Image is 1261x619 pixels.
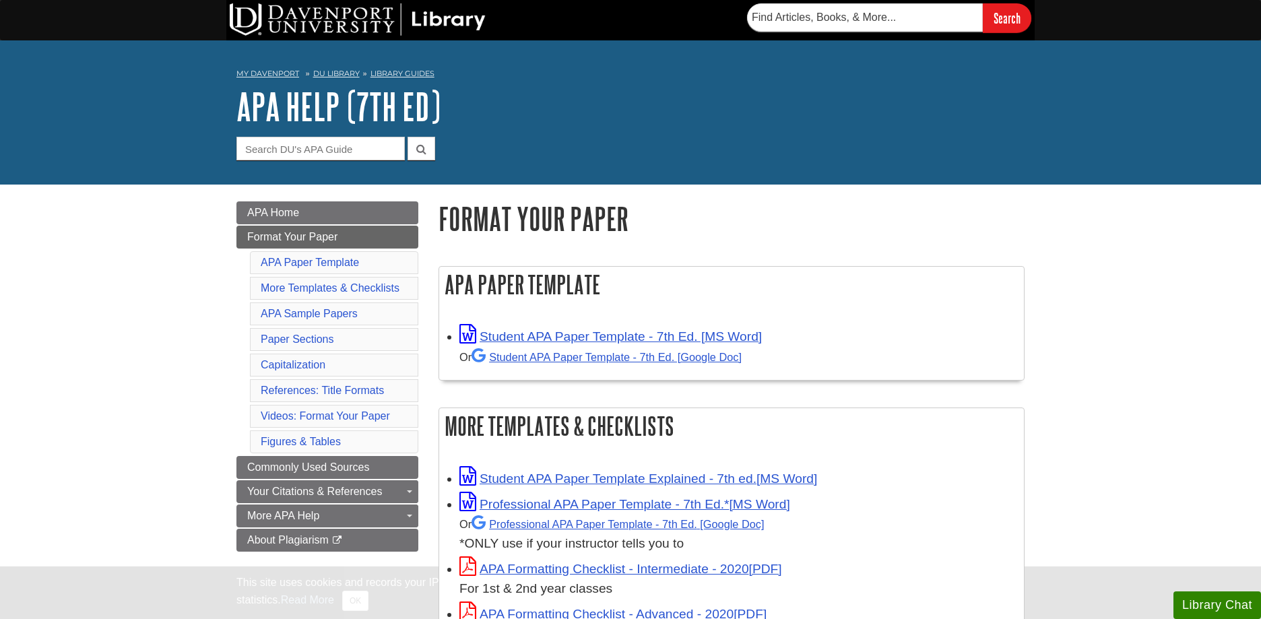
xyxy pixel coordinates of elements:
[261,282,399,294] a: More Templates & Checklists
[439,267,1024,302] h2: APA Paper Template
[459,329,762,344] a: Link opens in new window
[342,591,368,611] button: Close
[236,201,418,224] a: APA Home
[313,69,360,78] a: DU Library
[261,333,334,345] a: Paper Sections
[247,231,337,242] span: Format Your Paper
[236,68,299,79] a: My Davenport
[261,257,359,268] a: APA Paper Template
[236,529,418,552] a: About Plagiarism
[236,86,441,127] a: APA Help (7th Ed)
[459,497,790,511] a: Link opens in new window
[983,3,1031,32] input: Search
[247,461,369,473] span: Commonly Used Sources
[459,518,764,530] small: Or
[261,385,384,396] a: References: Title Formats
[747,3,983,32] input: Find Articles, Books, & More...
[247,486,382,497] span: Your Citations & References
[236,226,418,249] a: Format Your Paper
[247,207,299,218] span: APA Home
[261,410,390,422] a: Videos: Format Your Paper
[261,308,358,319] a: APA Sample Papers
[261,359,325,370] a: Capitalization
[370,69,434,78] a: Library Guides
[747,3,1031,32] form: Searches DU Library's articles, books, and more
[459,579,1017,599] div: For 1st & 2nd year classes
[459,471,817,486] a: Link opens in new window
[439,201,1025,236] h1: Format Your Paper
[236,575,1025,611] div: This site uses cookies and records your IP address for usage statistics. Additionally, we use Goo...
[236,504,418,527] a: More APA Help
[439,408,1024,444] h2: More Templates & Checklists
[459,514,1017,554] div: *ONLY use if your instructor tells you to
[230,3,486,36] img: DU Library
[236,480,418,503] a: Your Citations & References
[247,534,329,546] span: About Plagiarism
[472,518,764,530] a: Professional APA Paper Template - 7th Ed.
[281,594,334,606] a: Read More
[459,351,742,363] small: Or
[472,351,742,363] a: Student APA Paper Template - 7th Ed. [Google Doc]
[247,510,319,521] span: More APA Help
[459,562,782,576] a: Link opens in new window
[236,65,1025,86] nav: breadcrumb
[331,536,343,545] i: This link opens in a new window
[236,456,418,479] a: Commonly Used Sources
[236,201,418,552] div: Guide Page Menu
[261,436,341,447] a: Figures & Tables
[236,137,405,160] input: Search DU's APA Guide
[1173,591,1261,619] button: Library Chat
